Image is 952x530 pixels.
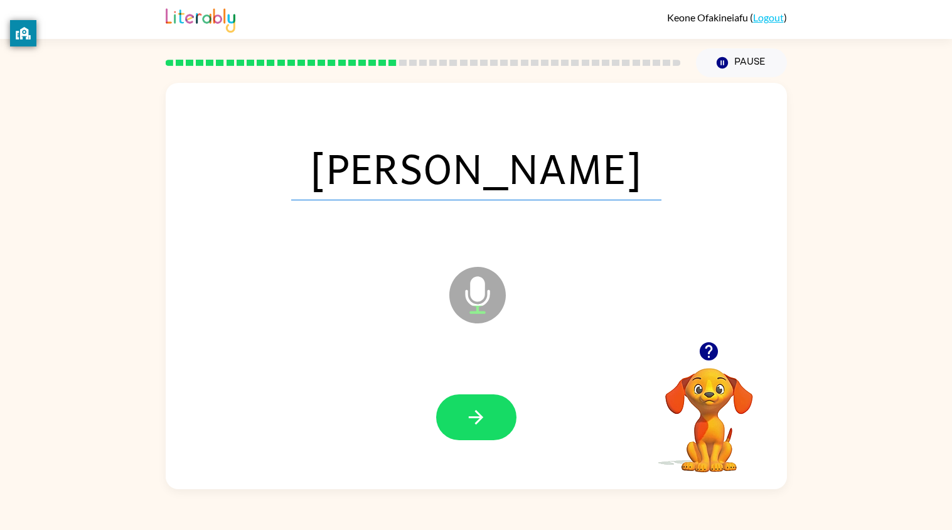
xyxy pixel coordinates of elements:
span: Keone Ofakineiafu [667,11,750,23]
div: ( ) [667,11,787,23]
button: privacy banner [10,20,36,46]
video: Your browser must support playing .mp4 files to use Literably. Please try using another browser. [646,349,772,474]
img: Literably [166,5,235,33]
a: Logout [753,11,784,23]
button: Pause [696,48,787,77]
span: [PERSON_NAME] [291,135,661,200]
